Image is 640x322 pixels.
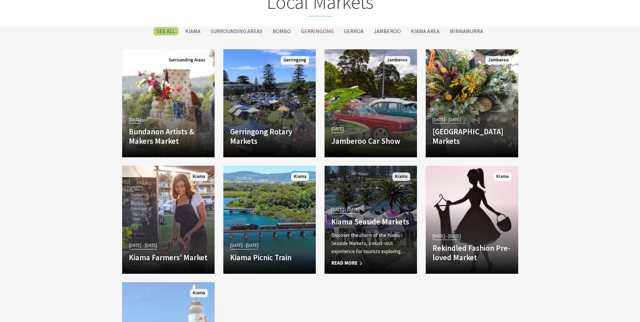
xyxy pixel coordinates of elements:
h4: Kiama Picnic Train [230,253,309,262]
a: [DATE] Jamberoo Car Show Jamberoo [325,49,417,157]
a: [DATE] - [DATE] [GEOGRAPHIC_DATA] Markets Jamberoo [426,49,518,157]
h4: Jamberoo Car Show [331,136,410,146]
span: [DATE] [129,116,141,124]
span: [DATE] - [DATE] [433,116,461,124]
span: [DATE] - [DATE] [230,241,258,249]
label: Gerringong [298,27,337,35]
a: [DATE] Bundanon Artists & Makers Market Surrounding Areas [122,49,215,157]
span: [DATE] [331,125,344,133]
label: Kiama Area [408,27,443,35]
a: Gerringong Rotary Markets Gerringong [223,49,316,157]
h4: Bundanon Artists & Makers Market [129,127,208,145]
span: Kiama [190,172,208,181]
a: [DATE] - [DATE] Kiama Picnic Train Kiama [223,166,316,274]
a: [DATE] - [DATE] Rekindled Fashion Pre-loved Market Kiama [426,166,518,274]
p: Discover the charm of the Kiama Seaside Markets, a must-visit experience for tourists exploring… [331,231,410,256]
span: [DATE] - [DATE] [433,232,461,240]
label: Bombo [269,27,294,35]
h4: Kiama Seaside Markets [331,217,410,226]
label: Minnamurra [446,27,486,35]
h4: Kiama Farmers’ Market [129,253,208,262]
span: Kiama [494,172,511,181]
label: Jamberoo [370,27,404,35]
span: [DATE] - [DATE] [129,241,157,249]
label: Surrounding Areas [207,27,266,35]
span: Kiama [190,289,208,297]
h4: [GEOGRAPHIC_DATA] Markets [433,127,511,145]
span: [DATE] - [DATE] [331,206,360,213]
span: Jamberoo [485,56,511,64]
h4: Rekindled Fashion Pre-loved Market [433,243,511,262]
h4: Gerringong Rotary Markets [230,127,309,145]
span: Jamberoo [384,56,410,64]
label: Kiama [182,27,204,35]
span: Kiama [291,172,309,181]
span: Kiama [392,172,410,181]
span: Gerringong [281,56,309,64]
span: Read More [331,259,410,267]
label: Gerroa [340,27,367,35]
a: [DATE] - [DATE] Kiama Farmers’ Market Kiama [122,166,215,274]
span: Surrounding Areas [166,56,208,64]
label: SEE All [154,27,178,35]
a: [DATE] - [DATE] Kiama Seaside Markets Discover the charm of the Kiama Seaside Markets, a must-vis... [325,166,417,274]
